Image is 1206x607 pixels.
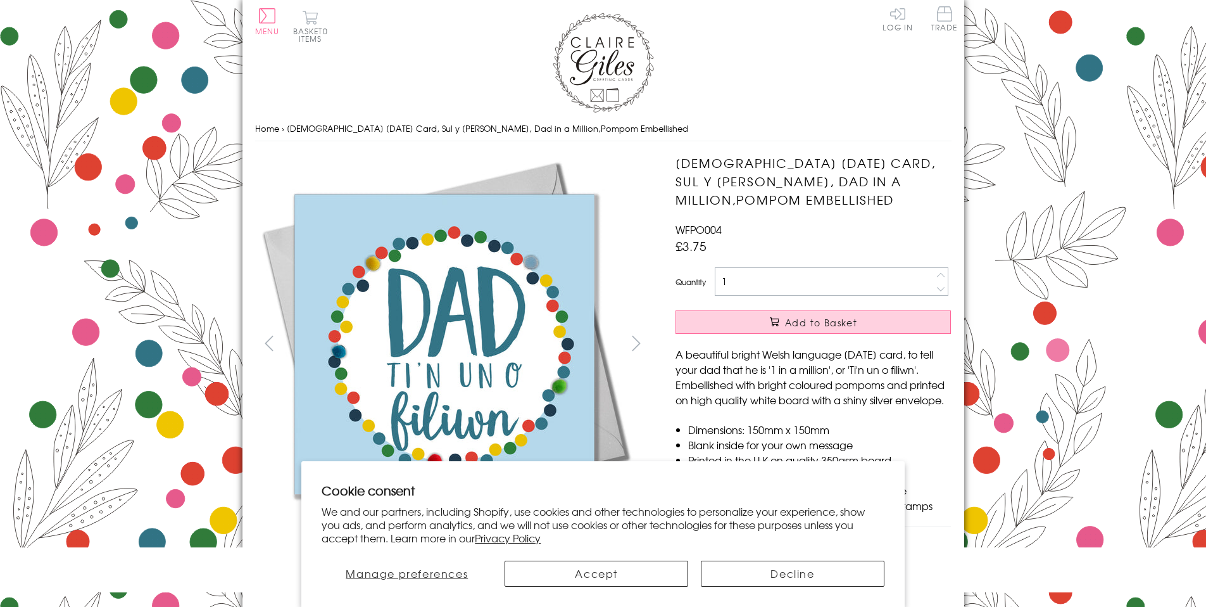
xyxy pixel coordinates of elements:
[322,505,884,544] p: We and our partners, including Shopify, use cookies and other technologies to personalize your ex...
[675,347,951,407] p: A beautiful bright Welsh language [DATE] card, to tell your dad that he is '1 in a million', or '...
[701,561,884,587] button: Decline
[255,329,284,357] button: prev
[475,530,541,546] a: Privacy Policy
[505,561,688,587] button: Accept
[785,316,857,329] span: Add to Basket
[675,310,951,334] button: Add to Basket
[688,452,951,468] li: Printed in the U.K on quality 350gsm board
[293,10,328,42] button: Basket0 items
[322,482,884,499] h2: Cookie consent
[287,122,688,134] span: [DEMOGRAPHIC_DATA] [DATE] Card, Sul y [PERSON_NAME], Dad in a Million,Pompom Embellished
[688,437,951,452] li: Blank inside for your own message
[675,222,722,237] span: WFPO004
[675,154,951,208] h1: [DEMOGRAPHIC_DATA] [DATE] Card, Sul y [PERSON_NAME], Dad in a Million,Pompom Embellished
[688,422,951,437] li: Dimensions: 150mm x 150mm
[883,6,913,31] a: Log In
[255,122,279,134] a: Home
[553,13,654,113] img: Claire Giles Greetings Cards
[299,25,328,44] span: 0 items
[255,8,280,35] button: Menu
[931,6,958,34] a: Trade
[346,566,468,581] span: Manage preferences
[255,25,280,37] span: Menu
[931,6,958,31] span: Trade
[622,329,650,357] button: next
[675,276,706,288] label: Quantity
[675,237,707,255] span: £3.75
[254,154,634,534] img: Welsh Father's Day Card, Sul y Tadau Hapus, Dad in a Million,Pompom Embellished
[282,122,284,134] span: ›
[255,116,952,142] nav: breadcrumbs
[322,561,492,587] button: Manage preferences
[650,154,1030,534] img: Welsh Father's Day Card, Sul y Tadau Hapus, Dad in a Million,Pompom Embellished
